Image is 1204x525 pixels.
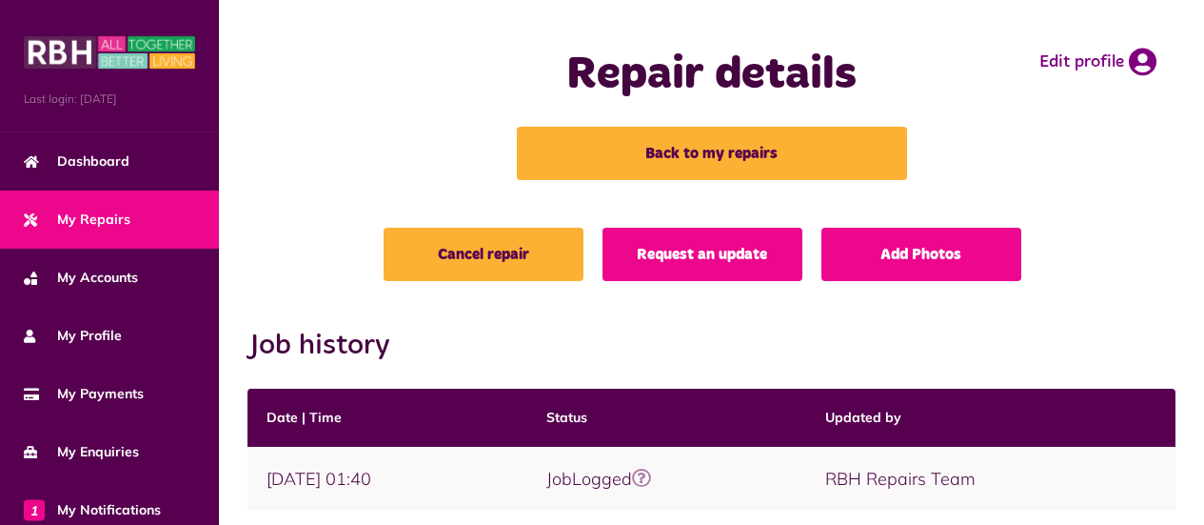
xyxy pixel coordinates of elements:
[24,91,195,108] span: Last login: [DATE]
[24,151,129,172] span: Dashboard
[24,500,161,520] span: My Notifications
[24,326,122,346] span: My Profile
[602,228,802,281] a: Request an update
[527,389,807,447] th: Status
[24,442,139,462] span: My Enquiries
[484,48,939,103] h1: Repair details
[24,33,195,71] img: MyRBH
[24,499,45,520] span: 1
[806,389,1175,447] th: Updated by
[24,210,130,230] span: My Repairs
[384,228,583,281] a: Cancel repair
[821,228,1021,281] a: Add Photos
[527,447,807,511] td: JobLogged
[1039,48,1156,76] a: Edit profile
[806,447,1175,511] td: RBH Repairs Team
[247,447,527,511] td: [DATE] 01:40
[517,127,907,180] a: Back to my repairs
[24,268,138,288] span: My Accounts
[24,384,144,404] span: My Payments
[247,329,1175,363] h2: Job history
[247,389,527,447] th: Date | Time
